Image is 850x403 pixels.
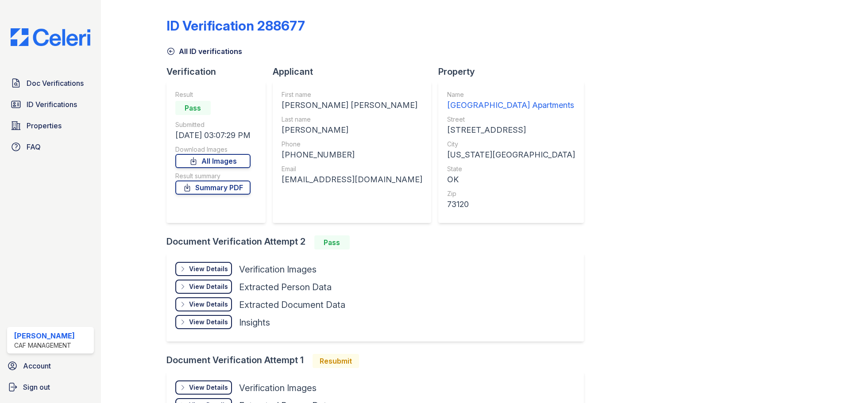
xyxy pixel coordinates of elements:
div: Extracted Person Data [239,281,332,293]
div: Resubmit [313,354,359,368]
div: Download Images [175,145,251,154]
div: [PERSON_NAME] [282,124,422,136]
div: [GEOGRAPHIC_DATA] Apartments [447,99,575,111]
span: ID Verifications [27,99,77,110]
div: View Details [189,300,228,309]
a: FAQ [7,138,94,156]
div: Document Verification Attempt 1 [166,354,591,368]
div: Applicant [273,65,438,78]
a: Name [GEOGRAPHIC_DATA] Apartments [447,90,575,111]
div: View Details [189,282,228,291]
div: Verification [166,65,273,78]
div: Phone [282,140,422,149]
span: Doc Verifications [27,78,84,88]
div: Pass [314,235,350,249]
div: Property [438,65,591,78]
div: ID Verification 288677 [166,18,305,34]
div: [PHONE_NUMBER] [282,149,422,161]
div: OK [447,173,575,186]
a: Summary PDF [175,180,251,195]
div: [PERSON_NAME] [14,330,75,341]
div: Street [447,115,575,124]
div: Insights [239,316,270,329]
div: Submitted [175,120,251,129]
span: Account [23,361,51,371]
div: City [447,140,575,149]
a: Account [4,357,97,375]
div: Verification Images [239,263,317,276]
a: Sign out [4,378,97,396]
div: [US_STATE][GEOGRAPHIC_DATA] [447,149,575,161]
div: [DATE] 03:07:29 PM [175,129,251,142]
div: Name [447,90,575,99]
div: Last name [282,115,422,124]
div: View Details [189,383,228,392]
img: CE_Logo_Blue-a8612792a0a2168367f1c8372b55b34899dd931a85d93a1a3d3e32e68fde9ad4.png [4,28,97,46]
a: ID Verifications [7,96,94,113]
div: 73120 [447,198,575,211]
a: Doc Verifications [7,74,94,92]
div: Extracted Document Data [239,299,345,311]
div: Email [282,165,422,173]
div: View Details [189,318,228,326]
a: All ID verifications [166,46,242,57]
span: Properties [27,120,62,131]
div: Pass [175,101,211,115]
div: Zip [447,189,575,198]
a: Properties [7,117,94,134]
div: First name [282,90,422,99]
div: Verification Images [239,382,317,394]
div: [EMAIL_ADDRESS][DOMAIN_NAME] [282,173,422,186]
div: Result summary [175,172,251,180]
div: [STREET_ADDRESS] [447,124,575,136]
div: [PERSON_NAME] [PERSON_NAME] [282,99,422,111]
span: FAQ [27,142,41,152]
span: Sign out [23,382,50,392]
div: Document Verification Attempt 2 [166,235,591,249]
a: All Images [175,154,251,168]
div: View Details [189,265,228,273]
div: CAF Management [14,341,75,350]
div: State [447,165,575,173]
div: Result [175,90,251,99]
